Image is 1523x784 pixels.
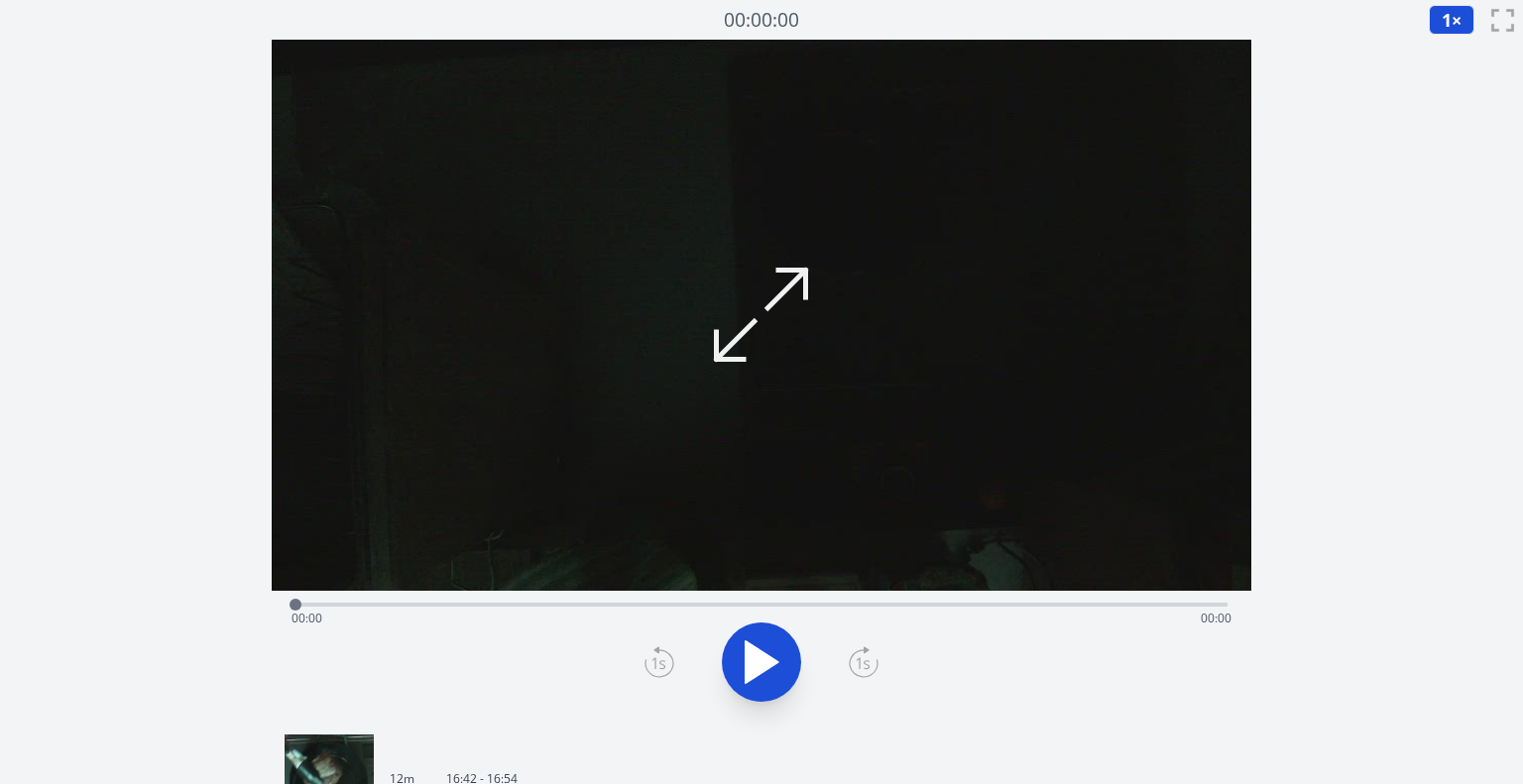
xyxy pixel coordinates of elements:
span: 1 [1442,8,1452,32]
a: 00:00:00 [724,6,799,35]
button: 1× [1429,5,1474,35]
span: 00:00 [1201,610,1231,626]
